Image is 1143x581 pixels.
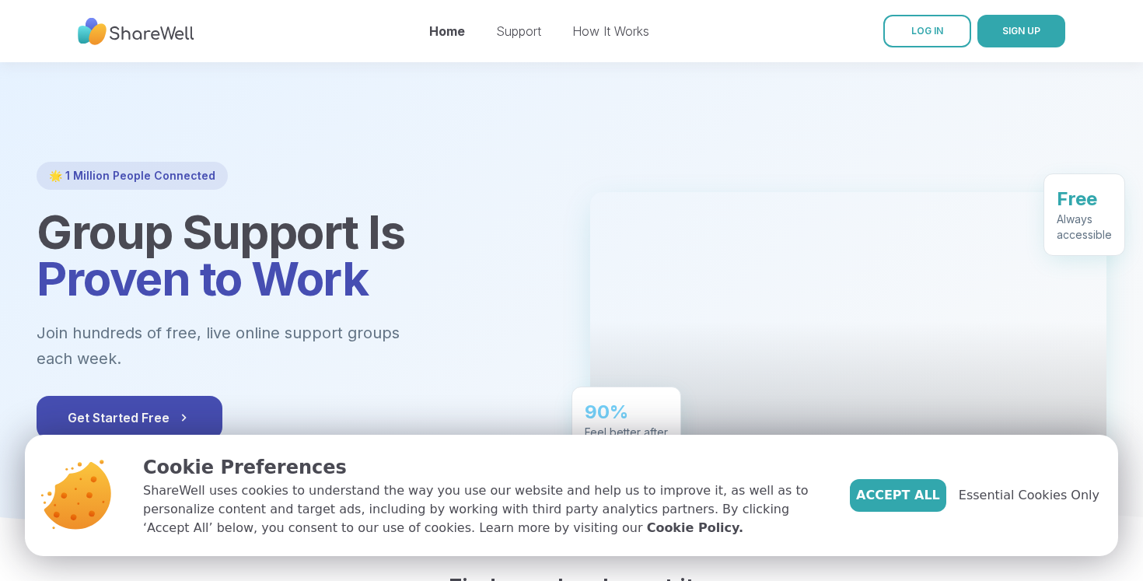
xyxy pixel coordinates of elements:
a: LOG IN [883,15,971,47]
p: Join hundreds of free, live online support groups each week. [37,320,484,371]
button: Get Started Free [37,396,222,439]
a: Support [496,23,541,39]
a: Cookie Policy. [647,519,743,537]
div: 🌟 1 Million People Connected [37,162,228,190]
h1: Group Support Is [37,208,553,302]
div: Free [1057,185,1112,210]
span: Proven to Work [37,250,368,306]
p: ShareWell uses cookies to understand the way you use our website and help us to improve it, as we... [143,481,825,537]
div: Feel better after just one group [585,423,668,454]
img: ShareWell Nav Logo [78,10,194,53]
span: LOG IN [911,25,943,37]
div: Always accessible [1057,210,1112,241]
p: Cookie Preferences [143,453,825,481]
button: SIGN UP [977,15,1065,47]
span: Accept All [856,486,940,505]
span: SIGN UP [1002,25,1040,37]
a: How It Works [572,23,649,39]
a: Home [429,23,465,39]
span: Get Started Free [68,408,191,427]
span: Essential Cookies Only [959,486,1099,505]
div: 90% [585,398,668,423]
button: Accept All [850,479,946,512]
